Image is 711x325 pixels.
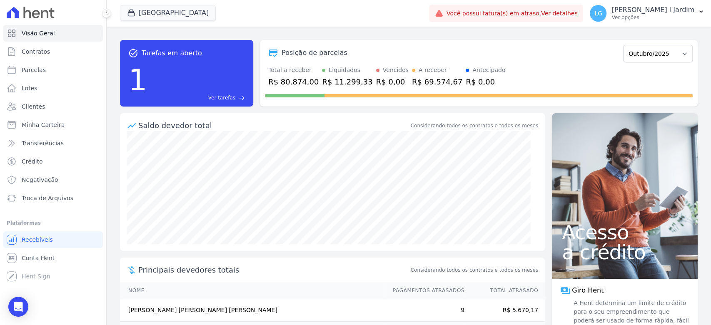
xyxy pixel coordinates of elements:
[472,66,505,74] div: Antecipado
[419,66,447,74] div: A receber
[447,9,578,18] span: Você possui fatura(s) em atraso.
[7,218,100,228] div: Plataformas
[465,282,545,299] th: Total Atrasado
[128,58,147,102] div: 1
[594,10,602,16] span: LG
[208,94,235,102] span: Ver tarefas
[583,2,711,25] button: LG [PERSON_NAME] i Jardim Ver opções
[3,62,103,78] a: Parcelas
[120,299,385,322] td: [PERSON_NAME] [PERSON_NAME] [PERSON_NAME]
[411,266,538,274] span: Considerando todos os contratos e todos os meses
[3,231,103,248] a: Recebíveis
[3,117,103,133] a: Minha Carteira
[138,264,409,275] span: Principais devedores totais
[239,95,245,101] span: east
[120,5,216,21] button: [GEOGRAPHIC_DATA]
[3,98,103,115] a: Clientes
[3,190,103,206] a: Troca de Arquivos
[411,122,538,129] div: Considerando todos os contratos e todos os meses
[268,76,319,87] div: R$ 80.874,00
[138,120,409,131] div: Saldo devedor total
[3,135,103,151] a: Transferências
[322,76,372,87] div: R$ 11.299,33
[385,299,465,322] td: 9
[3,25,103,42] a: Visão Geral
[3,153,103,170] a: Crédito
[22,29,55,37] span: Visão Geral
[22,157,43,166] span: Crédito
[22,194,73,202] span: Troca de Arquivos
[465,299,545,322] td: R$ 5.670,17
[22,84,37,92] span: Lotes
[562,222,688,242] span: Acesso
[22,176,58,184] span: Negativação
[8,297,28,317] div: Open Intercom Messenger
[22,254,55,262] span: Conta Hent
[329,66,360,74] div: Liquidados
[611,6,694,14] p: [PERSON_NAME] i Jardim
[22,66,46,74] span: Parcelas
[22,236,53,244] span: Recebíveis
[142,48,202,58] span: Tarefas em aberto
[3,171,103,188] a: Negativação
[466,76,505,87] div: R$ 0,00
[128,48,138,58] span: task_alt
[562,242,688,262] span: a crédito
[268,66,319,74] div: Total a receber
[22,47,50,56] span: Contratos
[541,10,578,17] a: Ver detalhes
[383,66,409,74] div: Vencidos
[385,282,465,299] th: Pagamentos Atrasados
[572,285,604,295] span: Giro Hent
[611,14,694,21] p: Ver opções
[3,250,103,266] a: Conta Hent
[282,48,347,58] div: Posição de parcelas
[3,43,103,60] a: Contratos
[376,76,409,87] div: R$ 0,00
[120,282,385,299] th: Nome
[151,94,245,102] a: Ver tarefas east
[22,139,64,147] span: Transferências
[22,121,65,129] span: Minha Carteira
[22,102,45,111] span: Clientes
[412,76,462,87] div: R$ 69.574,67
[3,80,103,97] a: Lotes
